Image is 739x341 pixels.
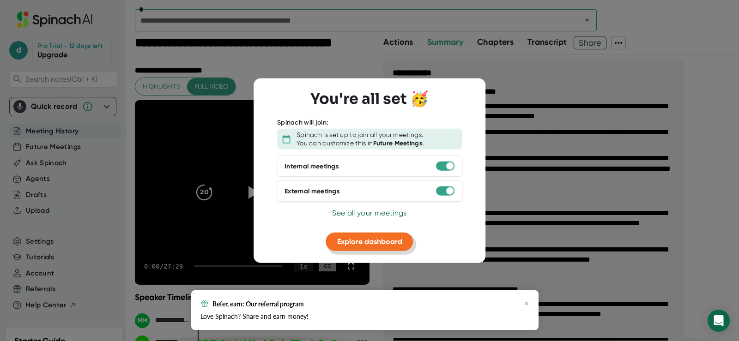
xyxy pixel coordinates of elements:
[708,310,730,332] div: Open Intercom Messenger
[373,139,423,147] b: Future Meetings
[337,237,402,246] span: Explore dashboard
[277,118,328,126] div: Spinach will join:
[285,162,339,170] div: Internal meetings
[297,139,424,147] div: You can customize this in .
[332,208,406,219] button: See all your meetings
[332,209,406,217] span: See all your meetings
[285,187,340,195] div: External meetings
[297,131,423,139] div: Spinach is set up to join all your meetings.
[326,233,413,251] button: Explore dashboard
[310,90,429,108] h3: You're all set 🥳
